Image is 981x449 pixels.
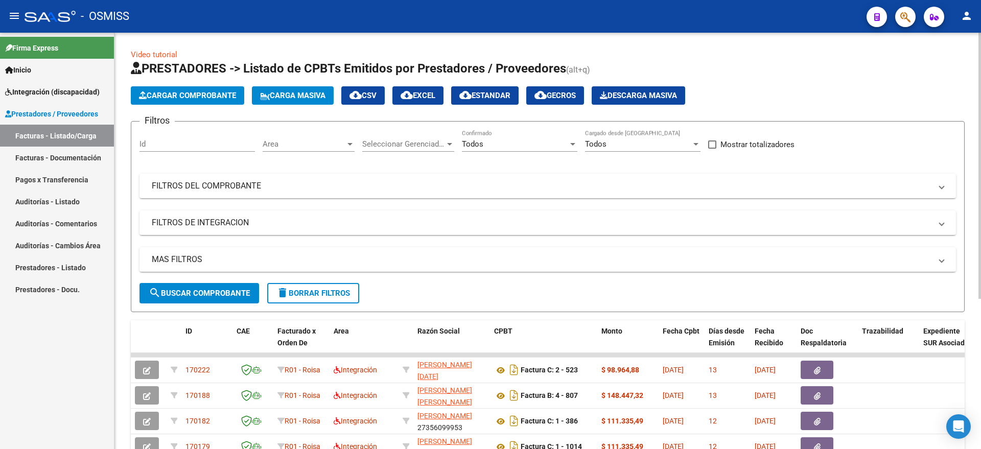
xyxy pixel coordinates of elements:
span: 13 [709,366,717,374]
span: Integración [334,366,377,374]
span: Gecros [534,91,576,100]
mat-expansion-panel-header: FILTROS DE INTEGRACION [139,210,956,235]
span: Estandar [459,91,510,100]
span: Seleccionar Gerenciador [362,139,445,149]
span: [DATE] [755,417,776,425]
h3: Filtros [139,113,175,128]
span: (alt+q) [566,65,590,75]
mat-panel-title: FILTROS DEL COMPROBANTE [152,180,931,192]
mat-icon: cloud_download [349,89,362,101]
app-download-masive: Descarga masiva de comprobantes (adjuntos) [592,86,685,105]
span: Todos [462,139,483,149]
span: Días desde Emisión [709,327,744,347]
span: Cargar Comprobante [139,91,236,100]
span: [DATE] [663,417,684,425]
datatable-header-cell: Fecha Recibido [751,320,797,365]
span: [PERSON_NAME] [PERSON_NAME] [417,386,472,406]
datatable-header-cell: Razón Social [413,320,490,365]
span: EXCEL [401,91,435,100]
strong: $ 98.964,88 [601,366,639,374]
datatable-header-cell: Area [330,320,399,365]
mat-icon: person [961,10,973,22]
span: R01 - Roisa [285,391,320,399]
button: CSV [341,86,385,105]
span: Fecha Recibido [755,327,783,347]
span: Buscar Comprobante [149,289,250,298]
button: Buscar Comprobante [139,283,259,303]
datatable-header-cell: Trazabilidad [858,320,919,365]
span: [DATE] [663,366,684,374]
div: 24184851012 [417,359,486,381]
button: Borrar Filtros [267,283,359,303]
span: 13 [709,391,717,399]
span: Integración [334,391,377,399]
i: Descargar documento [507,362,521,378]
span: Monto [601,327,622,335]
button: Estandar [451,86,519,105]
span: Firma Express [5,42,58,54]
datatable-header-cell: Facturado x Orden De [273,320,330,365]
span: [PERSON_NAME] [417,437,472,445]
span: Facturado x Orden De [277,327,316,347]
strong: Factura C: 2 - 523 [521,366,578,374]
mat-icon: cloud_download [534,89,547,101]
i: Descargar documento [507,413,521,429]
button: Cargar Comprobante [131,86,244,105]
strong: Factura C: 1 - 386 [521,417,578,426]
span: Inicio [5,64,31,76]
mat-expansion-panel-header: MAS FILTROS [139,247,956,272]
span: Integración [334,417,377,425]
span: [PERSON_NAME][DATE] [417,361,472,381]
div: 27356099953 [417,410,486,432]
span: Razón Social [417,327,460,335]
mat-icon: cloud_download [401,89,413,101]
span: Area [263,139,345,149]
mat-icon: cloud_download [459,89,472,101]
span: Mostrar totalizadores [720,138,795,151]
span: R01 - Roisa [285,417,320,425]
button: Gecros [526,86,584,105]
datatable-header-cell: Fecha Cpbt [659,320,705,365]
span: - OSMISS [81,5,129,28]
mat-expansion-panel-header: FILTROS DEL COMPROBANTE [139,174,956,198]
span: R01 - Roisa [285,366,320,374]
span: Prestadores / Proveedores [5,108,98,120]
mat-panel-title: MAS FILTROS [152,254,931,265]
div: Open Intercom Messenger [946,414,971,439]
span: ID [185,327,192,335]
span: [PERSON_NAME] [417,412,472,420]
mat-panel-title: FILTROS DE INTEGRACION [152,217,931,228]
mat-icon: menu [8,10,20,22]
span: CSV [349,91,377,100]
span: Fecha Cpbt [663,327,699,335]
span: Descarga Masiva [600,91,677,100]
span: CAE [237,327,250,335]
strong: $ 148.447,32 [601,391,643,399]
span: PRESTADORES -> Listado de CPBTs Emitidos por Prestadores / Proveedores [131,61,566,76]
i: Descargar documento [507,387,521,404]
datatable-header-cell: Monto [597,320,659,365]
span: 170182 [185,417,210,425]
strong: Factura B: 4 - 807 [521,392,578,400]
span: [DATE] [755,391,776,399]
span: Trazabilidad [862,327,903,335]
span: Expediente SUR Asociado [923,327,969,347]
span: [DATE] [755,366,776,374]
datatable-header-cell: Días desde Emisión [705,320,751,365]
span: 170222 [185,366,210,374]
span: Area [334,327,349,335]
datatable-header-cell: CAE [232,320,273,365]
button: Carga Masiva [252,86,334,105]
mat-icon: search [149,287,161,299]
a: Video tutorial [131,50,177,59]
button: Descarga Masiva [592,86,685,105]
datatable-header-cell: ID [181,320,232,365]
datatable-header-cell: Doc Respaldatoria [797,320,858,365]
datatable-header-cell: CPBT [490,320,597,365]
span: Carga Masiva [260,91,325,100]
strong: $ 111.335,49 [601,417,643,425]
span: Borrar Filtros [276,289,350,298]
mat-icon: delete [276,287,289,299]
span: Todos [585,139,606,149]
span: Doc Respaldatoria [801,327,847,347]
